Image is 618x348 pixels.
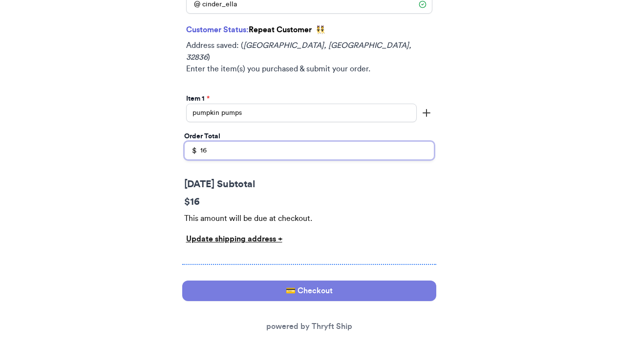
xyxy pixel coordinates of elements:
[184,213,434,224] p: This amount will be due at checkout.
[186,94,210,104] label: Item 1
[184,131,220,141] label: Order Total
[184,195,434,209] p: $ 16
[249,26,312,34] span: Repeat Customer
[184,141,434,160] input: Enter Mutually Agreed Payment
[182,281,436,301] button: 💳 Checkout
[186,40,432,75] p: Address saved: ( ) Enter the item(s) you purchased & submit your order.
[186,26,249,34] span: Customer Status:
[186,233,432,245] div: Update shipping address +
[184,177,434,191] label: [DATE] Subtotal
[266,323,352,330] a: powered by Thryft Ship
[186,104,417,122] input: ex.funky hat
[186,42,411,61] em: [GEOGRAPHIC_DATA], [GEOGRAPHIC_DATA], 32836
[184,141,197,160] div: $
[316,24,325,36] span: 👯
